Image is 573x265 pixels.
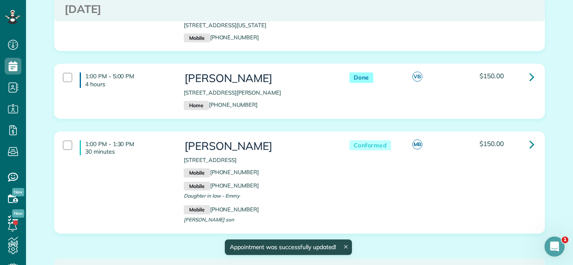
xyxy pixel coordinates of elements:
h4: 1:00 PM - 1:30 PM [80,140,171,155]
p: 30 minutes [85,148,171,155]
small: Mobile [184,182,210,191]
a: Mobile[PHONE_NUMBER] [184,34,259,41]
h3: [PERSON_NAME] [184,140,332,152]
small: Mobile [184,168,210,178]
span: 1 [562,237,568,243]
span: Daughter in law - Emmy [184,193,240,199]
small: Mobile [184,205,210,214]
span: New [12,209,24,218]
span: Done [349,72,373,83]
a: Home[PHONE_NUMBER] [184,101,258,108]
a: Mobile[PHONE_NUMBER] [184,182,259,189]
small: Mobile [184,33,210,43]
p: [STREET_ADDRESS] [184,156,332,164]
h3: [DATE] [65,3,534,15]
span: Conformed [349,140,391,151]
p: [STREET_ADDRESS][PERSON_NAME] [184,89,332,97]
span: $150.00 [479,139,504,148]
span: New [12,188,24,196]
span: MB [412,139,422,149]
p: 4 hours [85,80,171,88]
span: VB [412,72,422,82]
h3: [PERSON_NAME] [184,72,332,85]
small: Home [184,101,208,110]
span: $150.00 [479,72,504,80]
div: Appointment was successfully updated! [225,239,352,255]
iframe: Intercom live chat [544,237,565,257]
h4: 1:00 PM - 5:00 PM [80,72,171,87]
a: Mobile[PHONE_NUMBER] [184,169,259,175]
a: Mobile[PHONE_NUMBER] [184,206,259,213]
span: [PERSON_NAME] son [184,216,234,223]
p: [STREET_ADDRESS][US_STATE] [184,21,332,29]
